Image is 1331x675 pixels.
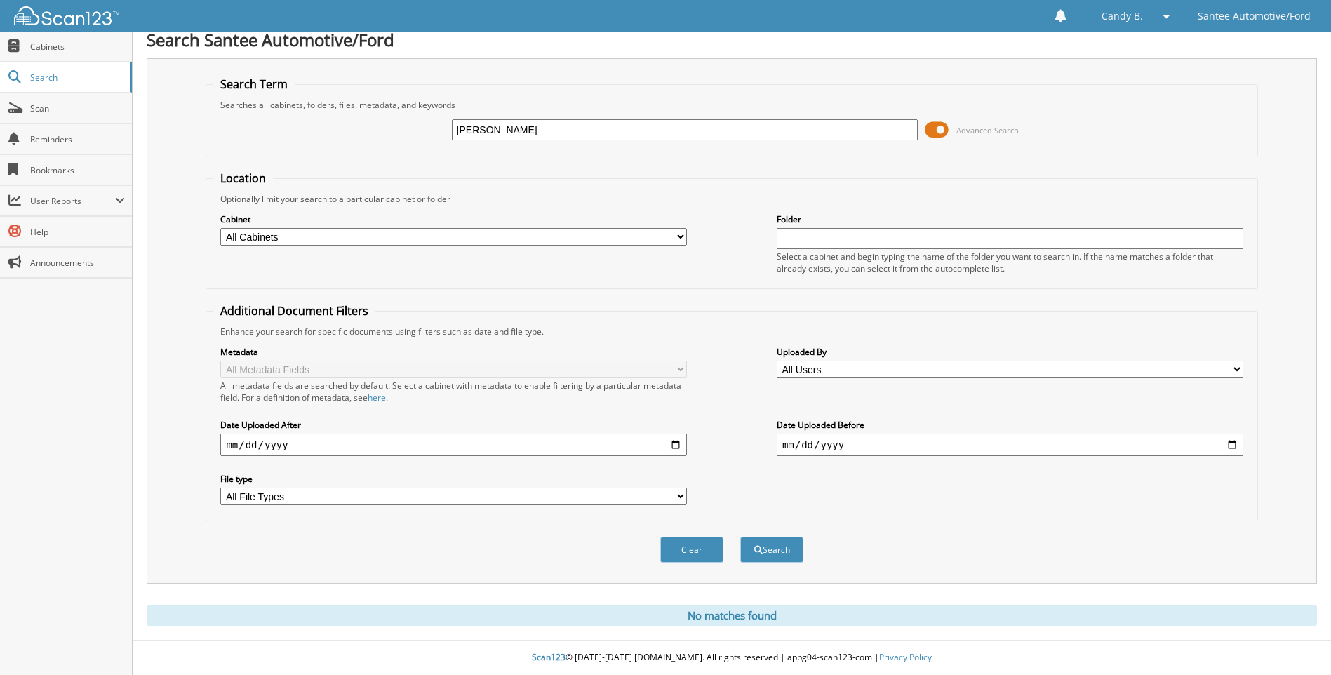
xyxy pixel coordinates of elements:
[1198,12,1311,20] span: Santee Automotive/Ford
[30,133,125,145] span: Reminders
[956,125,1019,135] span: Advanced Search
[213,171,273,186] legend: Location
[30,102,125,114] span: Scan
[660,537,723,563] button: Clear
[220,419,687,431] label: Date Uploaded After
[30,257,125,269] span: Announcements
[30,226,125,238] span: Help
[777,419,1243,431] label: Date Uploaded Before
[133,641,1331,675] div: © [DATE]-[DATE] [DOMAIN_NAME]. All rights reserved | appg04-scan123-com |
[30,195,115,207] span: User Reports
[213,303,375,319] legend: Additional Document Filters
[147,605,1317,626] div: No matches found
[213,99,1250,111] div: Searches all cabinets, folders, files, metadata, and keywords
[777,346,1243,358] label: Uploaded By
[30,164,125,176] span: Bookmarks
[220,346,687,358] label: Metadata
[220,380,687,403] div: All metadata fields are searched by default. Select a cabinet with metadata to enable filtering b...
[213,193,1250,205] div: Optionally limit your search to a particular cabinet or folder
[30,72,123,83] span: Search
[879,651,932,663] a: Privacy Policy
[220,213,687,225] label: Cabinet
[213,76,295,92] legend: Search Term
[1261,608,1331,675] iframe: Chat Widget
[30,41,125,53] span: Cabinets
[147,28,1317,51] h1: Search Santee Automotive/Ford
[220,434,687,456] input: start
[213,326,1250,337] div: Enhance your search for specific documents using filters such as date and file type.
[368,392,386,403] a: here
[532,651,566,663] span: Scan123
[777,434,1243,456] input: end
[1102,12,1143,20] span: Candy B.
[777,213,1243,225] label: Folder
[777,250,1243,274] div: Select a cabinet and begin typing the name of the folder you want to search in. If the name match...
[740,537,803,563] button: Search
[220,473,687,485] label: File type
[14,6,119,25] img: scan123-logo-white.svg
